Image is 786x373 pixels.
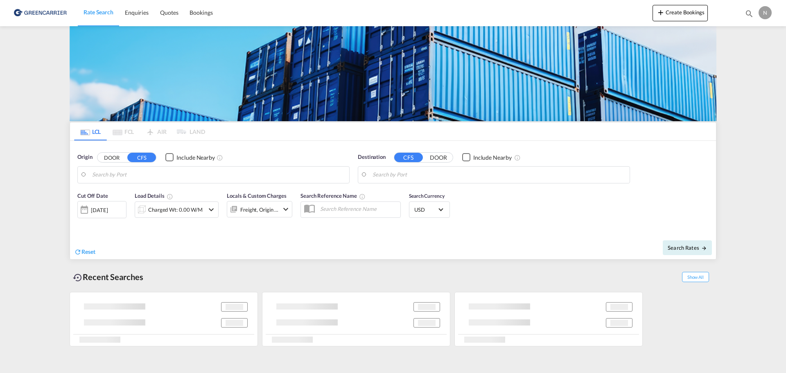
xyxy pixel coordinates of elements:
[12,4,68,22] img: b0b18ec08afe11efb1d4932555f5f09d.png
[74,122,205,140] md-pagination-wrapper: Use the left and right arrow keys to navigate between tabs
[74,122,107,140] md-tab-item: LCL
[77,153,92,161] span: Origin
[682,272,709,282] span: Show All
[413,203,445,215] md-select: Select Currency: $ USDUnited States Dollar
[148,204,203,215] div: Charged Wt: 0.00 W/M
[663,240,712,255] button: Search Ratesicon-arrow-right
[125,9,149,16] span: Enquiries
[656,7,666,17] md-icon: icon-plus 400-fg
[394,153,423,162] button: CFS
[227,192,287,199] span: Locals & Custom Charges
[668,244,707,251] span: Search Rates
[70,141,716,259] div: Origin DOOR CFS Checkbox No InkUnchecked: Ignores neighbouring ports when fetching rates.Checked ...
[424,153,453,162] button: DOOR
[73,273,83,283] md-icon: icon-backup-restore
[359,193,366,200] md-icon: Your search will be saved by the below given name
[300,192,366,199] span: Search Reference Name
[653,5,708,21] button: icon-plus 400-fgCreate Bookings
[759,6,772,19] div: N
[240,204,279,215] div: Freight Origin Destination
[514,154,521,161] md-icon: Unchecked: Ignores neighbouring ports when fetching rates.Checked : Includes neighbouring ports w...
[74,248,81,255] md-icon: icon-refresh
[473,154,512,162] div: Include Nearby
[701,245,707,251] md-icon: icon-arrow-right
[414,206,437,213] span: USD
[92,169,345,181] input: Search by Port
[373,169,626,181] input: Search by Port
[84,9,113,16] span: Rate Search
[77,201,126,218] div: [DATE]
[217,154,223,161] md-icon: Unchecked: Ignores neighbouring ports when fetching rates.Checked : Includes neighbouring ports w...
[227,201,292,217] div: Freight Origin Destinationicon-chevron-down
[135,201,219,218] div: Charged Wt: 0.00 W/Micon-chevron-down
[462,153,512,162] md-checkbox: Checkbox No Ink
[127,153,156,162] button: CFS
[165,153,215,162] md-checkbox: Checkbox No Ink
[70,26,716,121] img: GreenCarrierFCL_LCL.png
[281,204,291,214] md-icon: icon-chevron-down
[167,193,173,200] md-icon: Chargeable Weight
[745,9,754,21] div: icon-magnify
[206,205,216,215] md-icon: icon-chevron-down
[74,248,95,257] div: icon-refreshReset
[97,153,126,162] button: DOOR
[135,192,173,199] span: Load Details
[316,203,400,215] input: Search Reference Name
[358,153,386,161] span: Destination
[77,217,84,228] md-datepicker: Select
[160,9,178,16] span: Quotes
[176,154,215,162] div: Include Nearby
[81,248,95,255] span: Reset
[409,193,445,199] span: Search Currency
[91,206,108,214] div: [DATE]
[70,268,147,286] div: Recent Searches
[745,9,754,18] md-icon: icon-magnify
[77,192,108,199] span: Cut Off Date
[190,9,212,16] span: Bookings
